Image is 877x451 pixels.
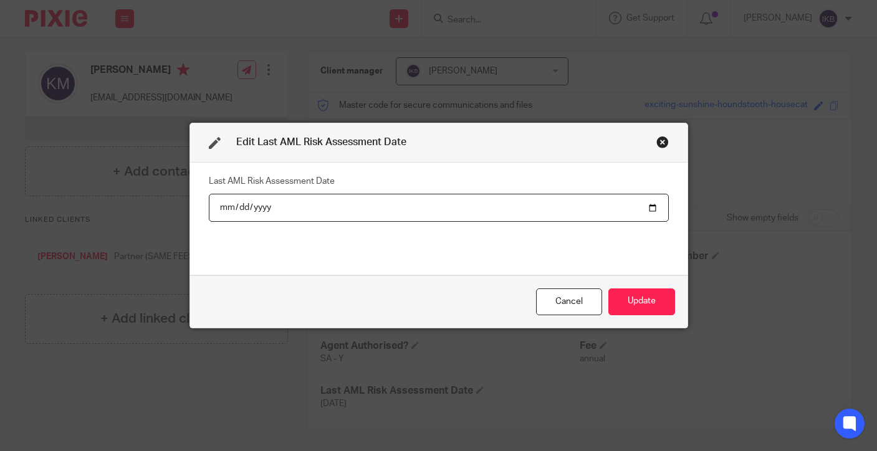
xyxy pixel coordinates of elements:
[656,136,669,148] div: Close this dialog window
[209,175,335,188] label: Last AML Risk Assessment Date
[536,288,602,315] div: Close this dialog window
[209,194,669,222] input: YYYY-MM-DD
[608,288,675,315] button: Update
[236,137,406,147] span: Edit Last AML Risk Assessment Date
